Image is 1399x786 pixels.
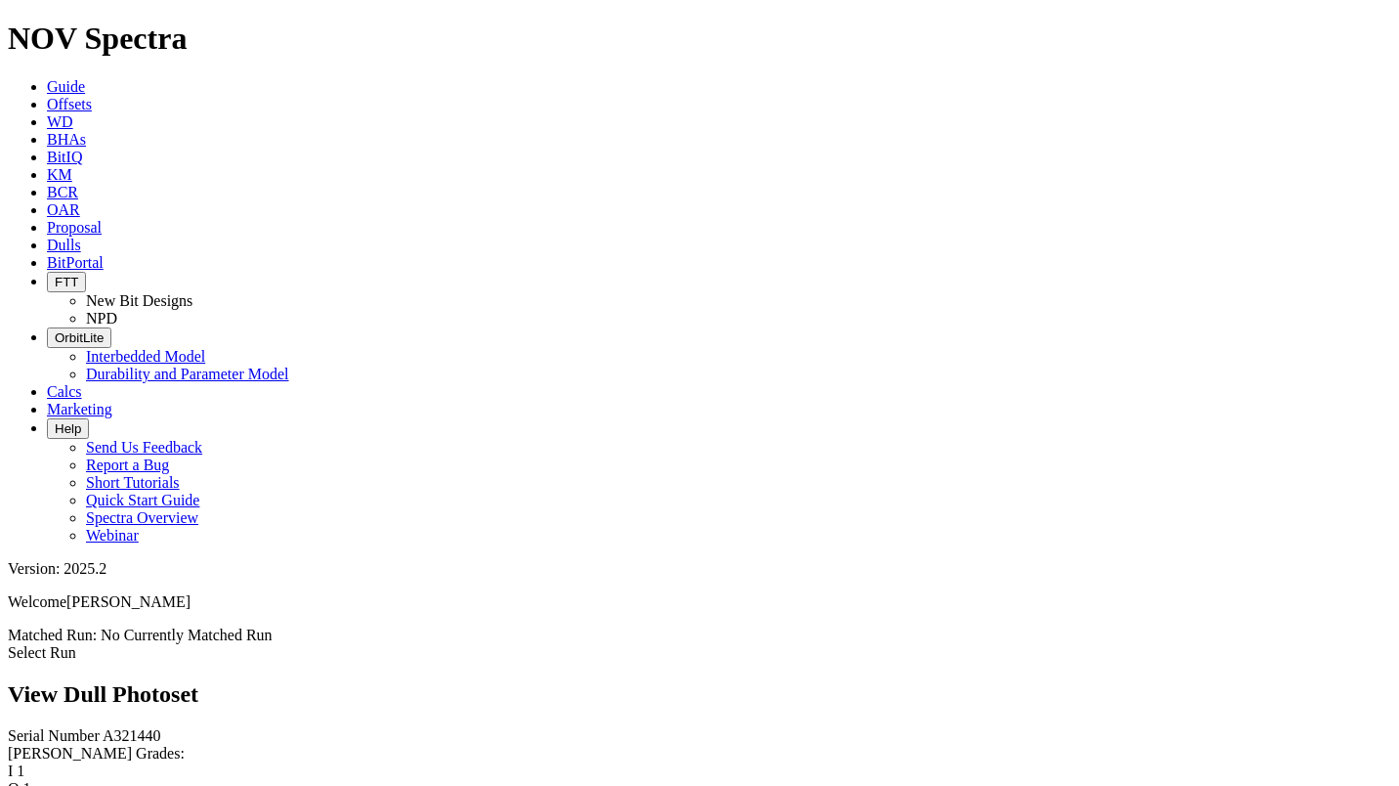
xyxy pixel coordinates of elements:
[101,627,273,643] span: No Currently Matched Run
[86,348,205,365] a: Interbedded Model
[86,474,180,491] a: Short Tutorials
[8,627,97,643] span: Matched Run:
[55,421,81,436] span: Help
[47,78,85,95] a: Guide
[17,763,24,779] span: 1
[8,727,100,744] label: Serial Number
[47,272,86,292] button: FTT
[47,327,111,348] button: OrbitLite
[8,745,1391,763] div: [PERSON_NAME] Grades:
[47,418,89,439] button: Help
[47,184,78,200] a: BCR
[47,96,92,112] a: Offsets
[47,237,81,253] a: Dulls
[86,366,289,382] a: Durability and Parameter Model
[86,310,117,327] a: NPD
[55,330,104,345] span: OrbitLite
[86,292,192,309] a: New Bit Designs
[47,131,86,148] a: BHAs
[47,401,112,417] a: Marketing
[86,527,139,544] a: Webinar
[8,681,1391,708] h2: View Dull Photoset
[47,219,102,236] a: Proposal
[55,275,78,289] span: FTT
[66,593,191,610] span: [PERSON_NAME]
[47,383,82,400] a: Calcs
[86,492,199,508] a: Quick Start Guide
[47,149,82,165] a: BitIQ
[86,509,198,526] a: Spectra Overview
[86,457,169,473] a: Report a Bug
[8,21,1391,57] h1: NOV Spectra
[8,593,1391,611] p: Welcome
[47,113,73,130] a: WD
[47,254,104,271] a: BitPortal
[47,201,80,218] a: OAR
[86,439,202,456] a: Send Us Feedback
[103,727,161,744] span: A321440
[47,166,72,183] a: KM
[8,644,76,661] a: Select Run
[8,560,1391,578] div: Version: 2025.2
[8,763,13,779] label: I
